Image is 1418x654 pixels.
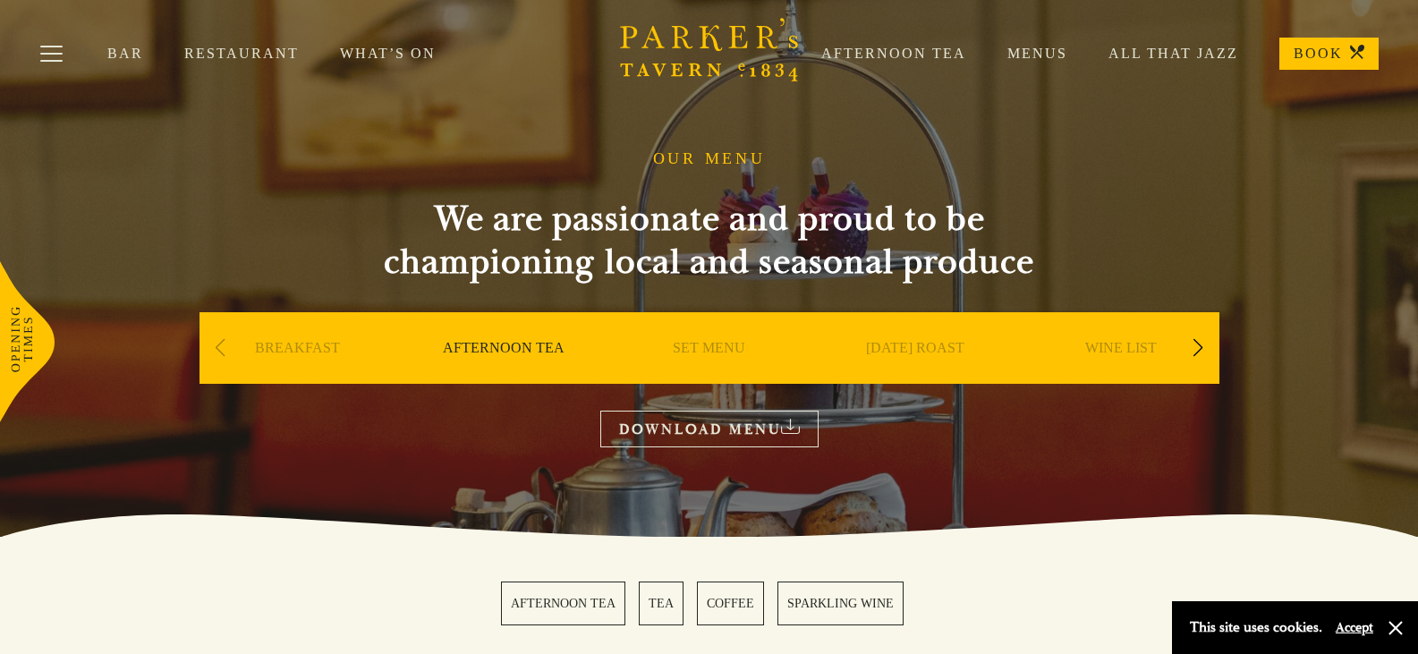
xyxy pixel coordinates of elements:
a: DOWNLOAD MENU [600,411,819,447]
h2: We are passionate and proud to be championing local and seasonal produce [352,198,1067,284]
button: Close and accept [1387,619,1405,637]
div: 1 / 9 [200,312,396,437]
a: [DATE] ROAST [866,339,964,411]
a: AFTERNOON TEA [443,339,565,411]
div: Previous slide [208,328,233,368]
a: 2 / 4 [639,582,684,625]
a: BREAKFAST [255,339,340,411]
a: 3 / 4 [697,582,764,625]
p: This site uses cookies. [1190,615,1322,641]
div: 3 / 9 [611,312,808,437]
div: Next slide [1186,328,1210,368]
a: 1 / 4 [501,582,625,625]
a: WINE LIST [1085,339,1157,411]
div: 4 / 9 [817,312,1014,437]
a: 4 / 4 [777,582,904,625]
div: 5 / 9 [1023,312,1219,437]
button: Accept [1336,619,1373,636]
a: SET MENU [673,339,745,411]
h1: OUR MENU [653,149,766,169]
div: 2 / 9 [405,312,602,437]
